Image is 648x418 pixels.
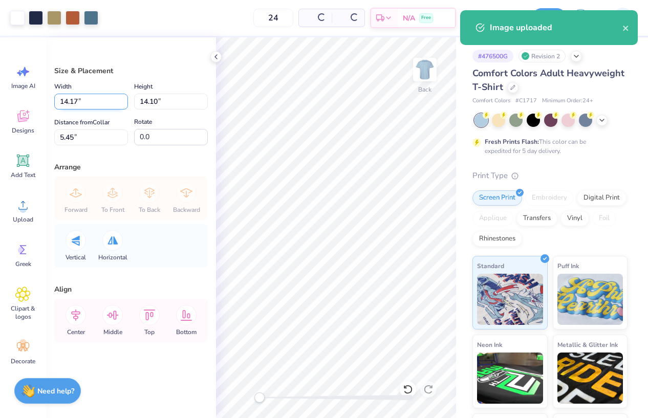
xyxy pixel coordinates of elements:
label: Width [54,80,72,93]
div: Foil [592,211,616,226]
span: Minimum Order: 24 + [542,97,593,105]
div: This color can be expedited for 5 day delivery. [485,137,611,156]
strong: Need help? [37,386,74,396]
img: Metallic & Glitter Ink [557,353,623,404]
span: Designs [12,126,34,135]
span: Top [144,328,155,336]
div: Size & Placement [54,65,208,76]
span: Metallic & Glitter Ink [557,339,618,350]
div: Back [418,85,431,94]
span: Vertical [66,253,86,261]
div: # 476500G [472,50,513,62]
span: Decorate [11,357,35,365]
label: Height [134,80,153,93]
span: Free [421,14,431,21]
img: Back [415,59,435,80]
div: Transfers [516,211,557,226]
div: Rhinestones [472,231,522,247]
span: Add Text [11,171,35,179]
span: Middle [103,328,122,336]
span: Puff Ink [557,260,579,271]
div: Print Type [472,170,628,182]
strong: Fresh Prints Flash: [485,138,539,146]
button: close [622,21,630,34]
span: Upload [13,215,33,224]
img: Standard [477,274,543,325]
span: Standard [477,260,504,271]
span: Bottom [176,328,197,336]
div: Arrange [54,162,208,172]
label: Distance from Collar [54,116,110,128]
span: Horizontal [98,253,127,261]
label: Rotate [134,116,152,128]
span: Comfort Colors [472,97,510,105]
div: Embroidery [525,190,574,206]
span: Center [67,328,85,336]
div: Accessibility label [254,392,265,403]
span: Clipart & logos [6,304,40,321]
div: Align [54,284,208,295]
div: Digital Print [577,190,627,206]
span: # C1717 [515,97,537,105]
div: Image uploaded [490,21,622,34]
img: Neon Ink [477,353,543,404]
div: Revision 2 [519,50,566,62]
span: Neon Ink [477,339,502,350]
div: Vinyl [560,211,589,226]
input: – – [253,9,293,27]
img: Puff Ink [557,274,623,325]
span: Greek [15,260,31,268]
a: AJ [597,8,638,28]
span: N/A [403,13,415,24]
div: Applique [472,211,513,226]
img: Armiel John Calzada [613,8,633,28]
span: Image AI [11,82,35,90]
span: Comfort Colors Adult Heavyweight T-Shirt [472,67,624,93]
div: Screen Print [472,190,522,206]
input: Untitled Design [477,8,527,28]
